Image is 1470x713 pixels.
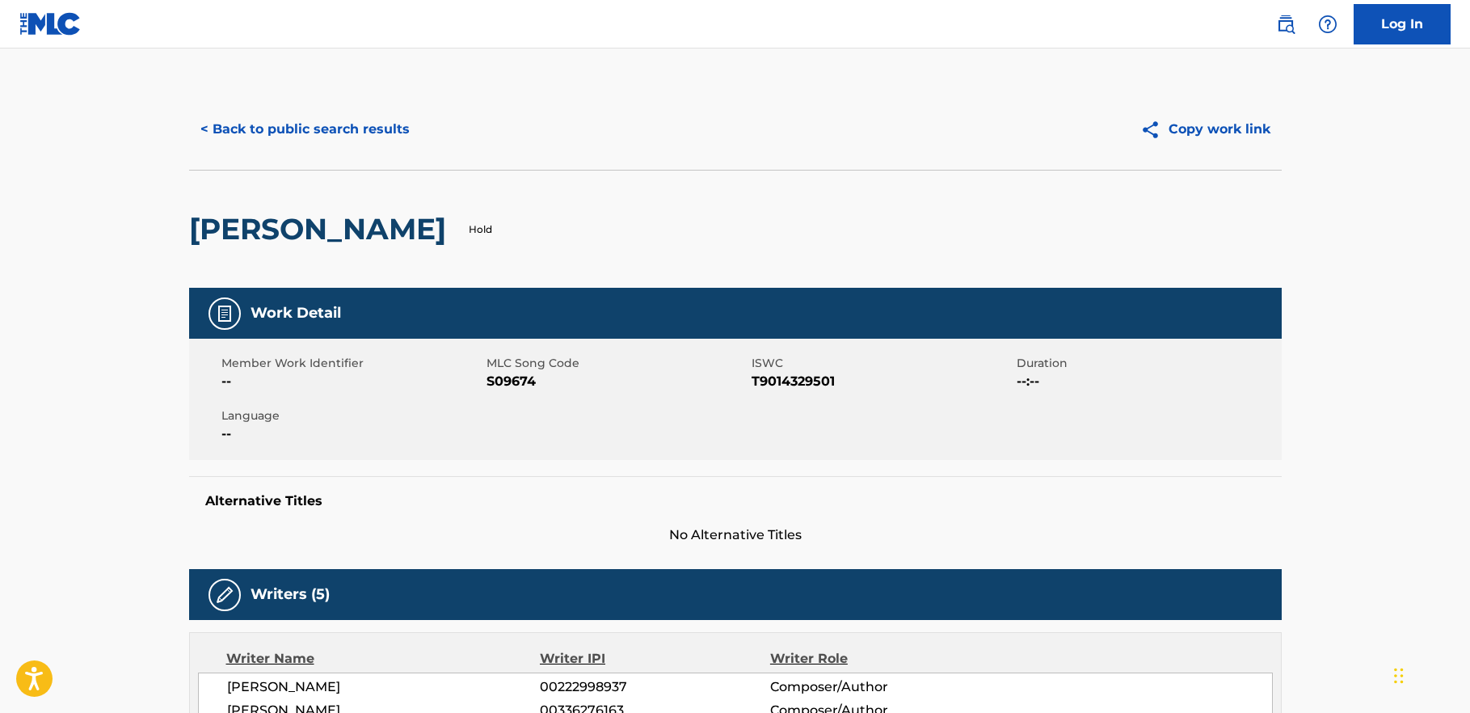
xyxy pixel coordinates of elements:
span: Member Work Identifier [221,355,482,372]
span: Duration [1017,355,1278,372]
a: Public Search [1270,8,1302,40]
img: help [1318,15,1337,34]
span: [PERSON_NAME] [227,677,541,697]
img: Writers [215,585,234,605]
span: No Alternative Titles [189,525,1282,545]
span: T9014329501 [752,372,1013,391]
div: Drag [1394,652,1404,700]
img: search [1276,15,1295,34]
h5: Writers (5) [251,585,330,604]
img: Copy work link [1140,120,1169,140]
div: Writer Role [770,649,979,669]
h2: [PERSON_NAME] [189,211,454,247]
span: MLC Song Code [486,355,748,372]
a: Log In [1354,4,1451,44]
span: Language [221,407,482,424]
p: Hold [469,222,492,237]
span: Composer/Author [770,677,979,697]
img: Work Detail [215,304,234,323]
span: -- [221,372,482,391]
img: MLC Logo [19,12,82,36]
div: Help [1312,8,1344,40]
div: Writer Name [226,649,541,669]
button: Copy work link [1129,109,1282,150]
span: 00222998937 [540,677,769,697]
span: ISWC [752,355,1013,372]
h5: Work Detail [251,304,341,323]
button: < Back to public search results [189,109,421,150]
span: -- [221,424,482,444]
iframe: Chat Widget [1389,635,1470,713]
span: --:-- [1017,372,1278,391]
div: Writer IPI [540,649,770,669]
span: S09674 [486,372,748,391]
h5: Alternative Titles [205,493,1266,509]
